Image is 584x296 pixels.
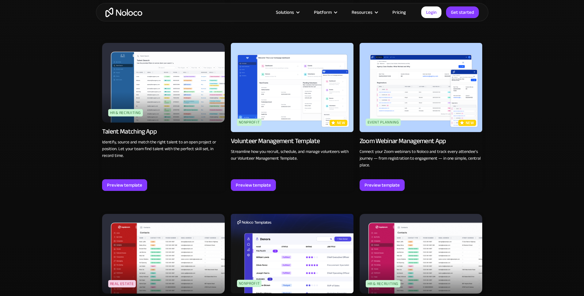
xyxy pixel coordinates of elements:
[337,120,345,126] p: new
[306,8,344,16] div: Platform
[366,280,401,287] div: HR & Recruiting
[231,148,353,162] p: Streamline how you recruit, schedule, and manage volunteers with our Volunteer Management Template.
[365,181,400,189] div: Preview template
[360,137,446,145] div: Zoom Webinar Management App
[360,43,482,191] a: Event PlanningnewZoom Webinar Management AppConnect your Zoom webinars to Noloco and track every ...
[231,43,353,191] a: NonprofitnewVolunteer Management TemplateStreamline how you recruit, schedule, and manage volunte...
[268,8,306,16] div: Solutions
[314,8,332,16] div: Platform
[108,109,143,116] div: HR & Recruiting
[237,280,262,287] div: Nonprofit
[352,8,372,16] div: Resources
[344,8,385,16] div: Resources
[102,139,225,159] p: Identify, source and match the right talent to an open project or position. Let your team find ta...
[237,119,262,126] div: Nonprofit
[102,43,225,191] a: HR & RecruitingTalent Matching AppIdentify, source and match the right talent to an open project ...
[366,119,401,126] div: Event Planning
[446,6,479,18] a: Get started
[276,8,294,16] div: Solutions
[107,181,142,189] div: Preview template
[360,148,482,169] p: Connect your Zoom webinars to Noloco and track every attendee's journey — from registration to en...
[236,181,271,189] div: Preview template
[102,127,157,136] div: Talent Matching App
[108,280,136,287] div: Real Estate
[105,8,142,17] a: home
[421,6,441,18] a: Login
[385,8,414,16] a: Pricing
[231,137,320,145] div: Volunteer Management Template
[466,120,474,126] p: new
